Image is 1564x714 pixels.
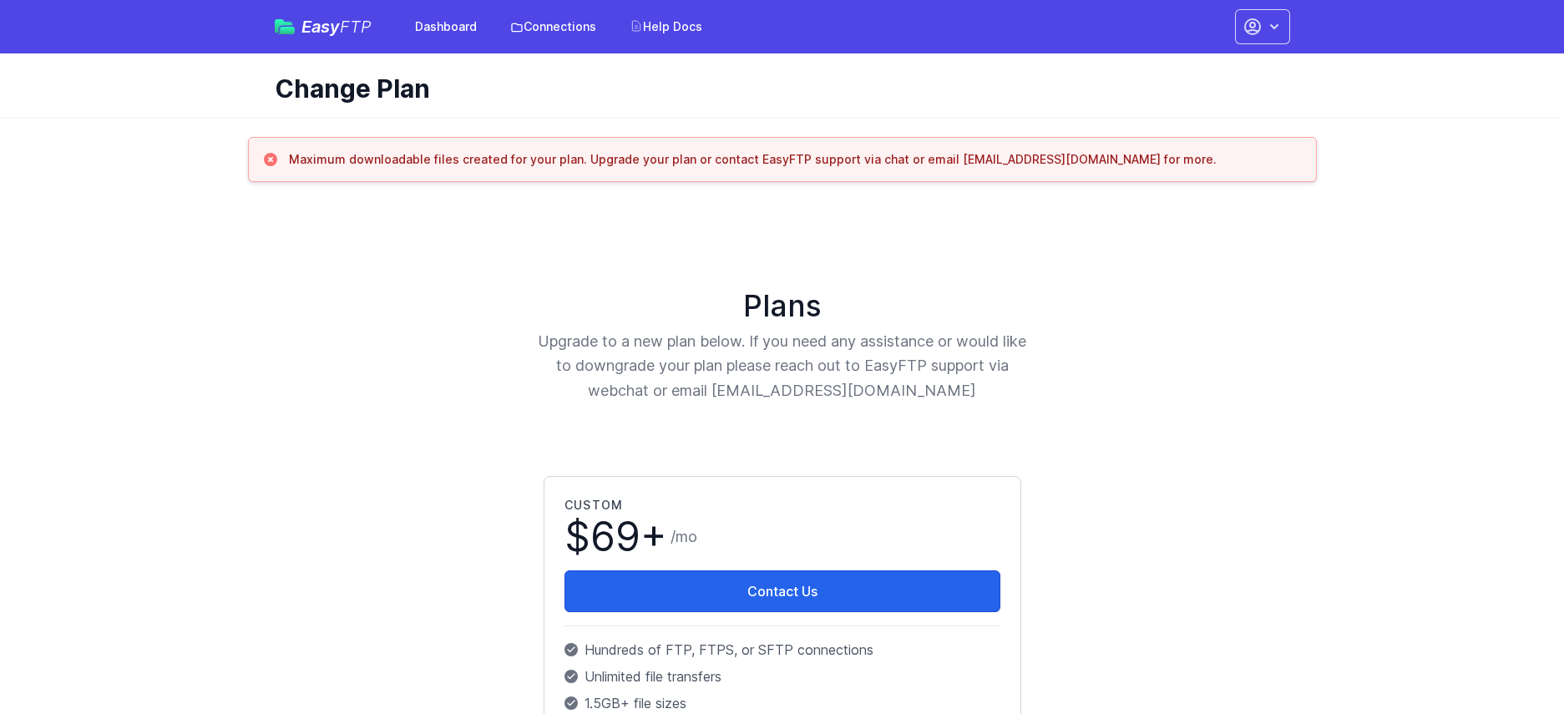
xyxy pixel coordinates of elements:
span: 69+ [590,512,667,561]
p: Upgrade to a new plan below. If you need any assistance or would like to downgrade your plan plea... [537,329,1028,403]
span: $ [564,517,667,557]
a: Connections [500,12,606,42]
span: mo [676,528,697,545]
h3: Maximum downloadable files created for your plan. Upgrade your plan or contact EasyFTP support vi... [289,151,1217,168]
span: FTP [340,17,372,37]
img: easyftp_logo.png [275,19,295,34]
span: / [671,525,697,549]
p: Hundreds of FTP, FTPS, or SFTP connections [564,640,1000,660]
p: 1.5GB+ file sizes [564,693,1000,713]
h1: Plans [291,289,1273,322]
a: EasyFTP [275,18,372,35]
a: Contact Us [564,570,1000,612]
h1: Change Plan [275,73,1277,104]
a: Dashboard [405,12,487,42]
h2: Custom [564,497,1000,514]
span: Easy [301,18,372,35]
p: Unlimited file transfers [564,666,1000,686]
a: Help Docs [620,12,712,42]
